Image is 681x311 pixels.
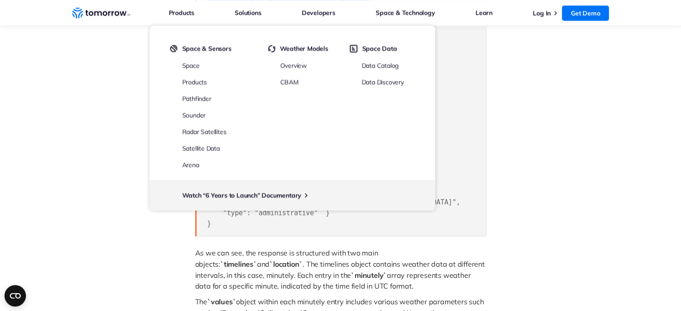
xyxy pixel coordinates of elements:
[182,144,220,152] a: Satellite Data
[182,128,227,136] a: Radar Satellites
[302,7,335,18] a: Developers
[280,44,328,52] span: Weather Models
[182,94,211,102] a: Pathfinder
[182,78,207,86] a: Products
[268,44,275,52] img: cycled.svg
[72,6,130,20] a: Home link
[362,44,397,52] span: Space Data
[533,9,551,17] a: Log In
[475,7,493,18] a: Learn
[280,78,299,86] a: CBAM
[270,259,303,268] span: `location`
[220,259,257,268] span: `timelines`
[562,5,609,21] a: Get Demo
[351,270,387,279] span: `minutely`
[195,297,207,306] span: The
[235,7,261,18] a: Solutions
[169,7,194,18] a: Products
[350,44,358,52] img: space-data.svg
[182,111,206,119] a: Sounder
[182,161,199,169] a: Arena
[182,44,231,52] span: Space & Sensors
[4,285,26,307] button: Open CMP widget
[195,248,380,268] span: As we can see, the response is structured with two main objects:
[195,259,487,279] span: . The timelines object contains weather data at different intervals, in this case, minutely. Each...
[170,44,178,52] img: satelight.svg
[280,61,307,69] a: Overview
[257,259,270,268] span: and
[376,7,435,18] a: Space & Technology
[362,78,404,86] a: Data Discovery
[362,61,399,69] a: Data Catalog
[207,297,236,306] span: `values`
[182,61,200,69] a: Space
[182,191,302,199] a: Watch “6 Years to Launch” Documentary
